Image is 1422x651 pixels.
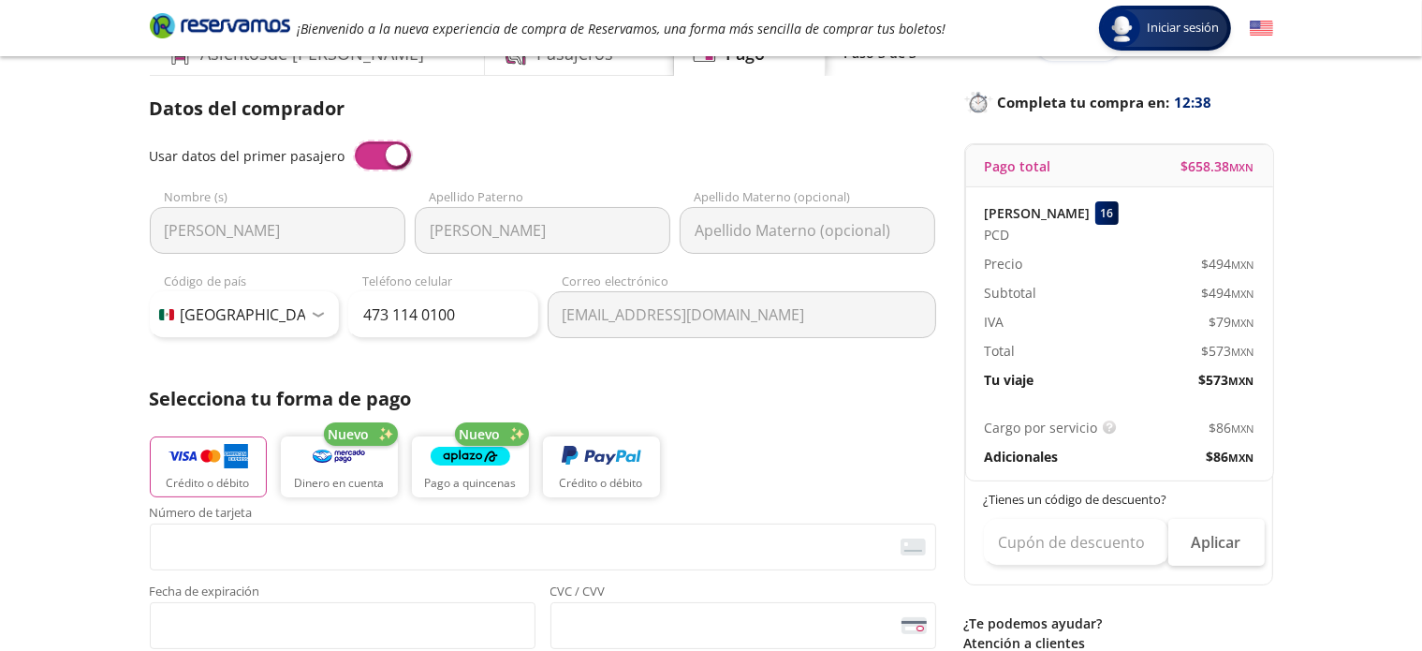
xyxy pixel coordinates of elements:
[424,475,516,492] p: Pago a quincenas
[985,447,1059,466] p: Adicionales
[329,424,370,444] span: Nuevo
[1095,201,1119,225] div: 16
[985,312,1004,332] p: IVA
[167,475,250,492] p: Crédito o débito
[680,207,935,254] input: Apellido Materno (opcional)
[150,11,290,39] i: Brand Logo
[985,370,1034,390] p: Tu viaje
[985,156,1051,176] p: Pago total
[158,608,527,644] iframe: Iframe de la fecha de caducidad de la tarjeta asegurada
[1232,287,1254,301] small: MXN
[415,207,670,254] input: Apellido Paterno
[1230,160,1254,174] small: MXN
[985,225,1010,244] span: PCD
[150,585,535,602] span: Fecha de expiración
[1202,283,1254,303] span: $ 494
[985,283,1037,303] p: Subtotal
[984,491,1255,510] p: ¿Tienes un código de descuento?
[412,436,529,497] button: Pago a quincenas
[1202,254,1254,274] span: $ 494
[1199,370,1254,390] span: $ 573
[281,436,398,497] button: Dinero en cuenta
[964,89,1273,115] p: Completa tu compra en :
[150,507,936,524] span: Número de tarjeta
[1209,312,1254,332] span: $ 79
[559,608,928,644] iframe: Iframe del código de seguridad de la tarjeta asegurada
[1168,519,1265,566] button: Aplicar
[460,424,501,444] span: Nuevo
[150,207,405,254] input: Nombre (s)
[150,385,936,413] p: Selecciona tu forma de pago
[1232,345,1254,359] small: MXN
[150,436,267,497] button: Crédito o débito
[1181,156,1254,176] span: $ 658.38
[348,291,538,338] input: Teléfono celular
[1202,341,1254,361] span: $ 573
[298,20,946,37] em: ¡Bienvenido a la nueva experiencia de compra de Reservamos, una forma más sencilla de comprar tus...
[150,95,936,123] p: Datos del comprador
[1209,418,1254,437] span: $ 86
[158,529,928,565] iframe: Iframe del número de tarjeta asegurada
[560,475,643,492] p: Crédito o débito
[1140,19,1227,37] span: Iniciar sesión
[1232,258,1254,272] small: MXN
[1229,374,1254,388] small: MXN
[964,614,1273,633] p: ¿Te podemos ayudar?
[985,418,1098,437] p: Cargo por servicio
[1232,422,1254,436] small: MXN
[1207,447,1254,466] span: $ 86
[984,519,1168,566] input: Cupón de descuento
[150,11,290,45] a: Brand Logo
[548,291,936,338] input: Correo electrónico
[1175,92,1212,113] span: 12:38
[985,203,1091,223] p: [PERSON_NAME]
[550,585,936,602] span: CVC / CVV
[150,147,345,165] span: Usar datos del primer pasajero
[294,475,384,492] p: Dinero en cuenta
[985,254,1023,274] p: Precio
[159,309,174,320] img: MX
[901,539,926,555] img: card
[985,341,1016,361] p: Total
[543,436,660,497] button: Crédito o débito
[1229,451,1254,465] small: MXN
[1250,17,1273,40] button: English
[1232,316,1254,330] small: MXN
